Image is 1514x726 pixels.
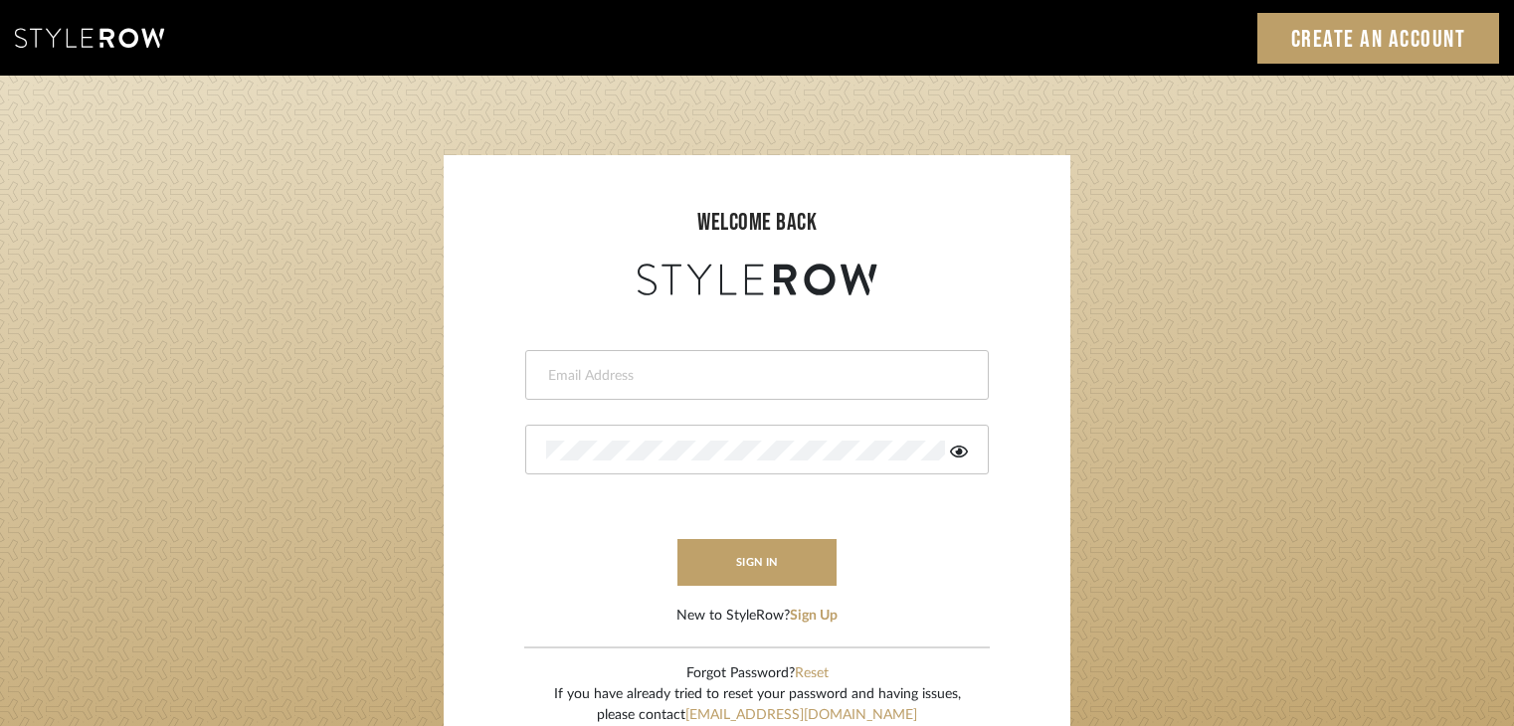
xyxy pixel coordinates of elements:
a: Create an Account [1257,13,1500,64]
div: New to StyleRow? [676,606,838,627]
div: welcome back [464,205,1050,241]
input: Email Address [546,366,963,386]
button: sign in [677,539,837,586]
div: If you have already tried to reset your password and having issues, please contact [554,684,961,726]
div: Forgot Password? [554,663,961,684]
button: Sign Up [790,606,838,627]
button: Reset [795,663,829,684]
a: [EMAIL_ADDRESS][DOMAIN_NAME] [685,708,917,722]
